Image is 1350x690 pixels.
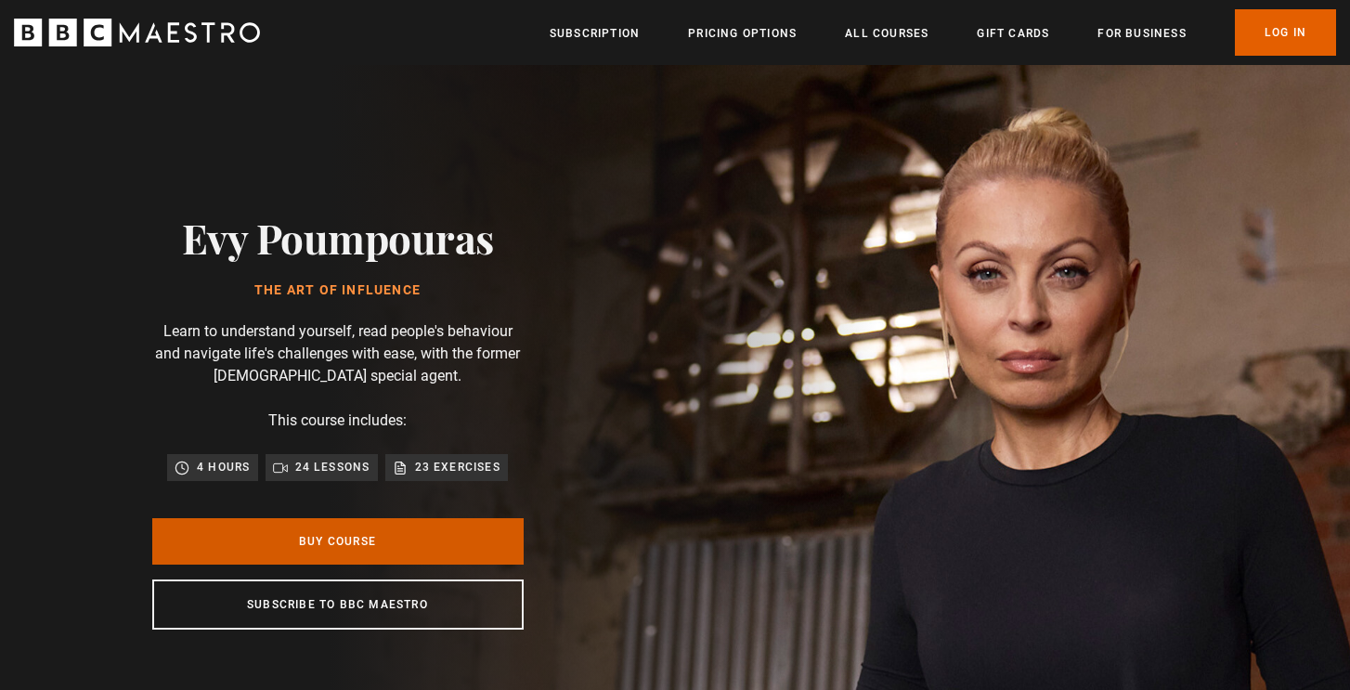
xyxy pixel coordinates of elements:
a: Subscription [550,24,640,43]
a: Pricing Options [688,24,797,43]
a: For business [1097,24,1186,43]
p: This course includes: [268,410,407,432]
a: Gift Cards [977,24,1049,43]
nav: Primary [550,9,1336,56]
p: Learn to understand yourself, read people's behaviour and navigate life's challenges with ease, w... [152,320,524,387]
h2: Evy Poumpouras [182,214,494,261]
a: Buy Course [152,518,524,565]
p: 23 exercises [415,458,500,476]
svg: BBC Maestro [14,19,260,46]
p: 24 lessons [295,458,370,476]
p: 4 hours [197,458,250,476]
a: Subscribe to BBC Maestro [152,579,524,630]
a: All Courses [845,24,928,43]
a: Log In [1235,9,1336,56]
h1: The Art of Influence [182,283,494,298]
